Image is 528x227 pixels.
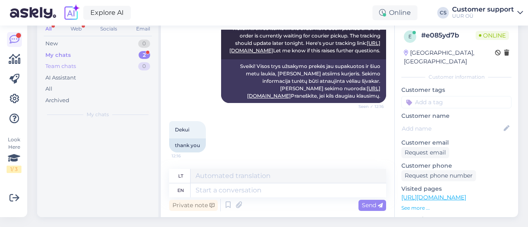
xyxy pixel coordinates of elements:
[421,30,476,40] div: # e085yd7b
[452,6,514,13] div: Customer support
[452,6,523,19] a: Customer supportUUR OÜ
[45,51,71,59] div: My chats
[221,59,386,103] div: Sveiki! Visos trys užsakymo prekės jau supakuotos ir šiuo metu laukia, [PERSON_NAME] atsiims kurj...
[169,138,206,152] div: thank you
[138,62,150,70] div: 0
[401,138,511,147] p: Customer email
[408,33,412,40] span: e
[169,200,218,211] div: Private note
[401,215,511,224] p: Operating system
[177,183,184,197] div: en
[401,170,476,181] div: Request phone number
[7,166,21,173] div: 1 / 3
[372,5,417,20] div: Online
[401,147,449,158] div: Request email
[63,4,80,21] img: explore-ai
[69,23,83,34] div: Web
[402,124,502,133] input: Add name
[139,51,150,59] div: 2
[401,112,511,120] p: Customer name
[404,49,495,66] div: [GEOGRAPHIC_DATA], [GEOGRAPHIC_DATA]
[401,73,511,81] div: Customer information
[401,86,511,94] p: Customer tags
[45,40,58,48] div: New
[45,85,52,93] div: All
[44,23,53,34] div: All
[401,96,511,108] input: Add a tag
[99,23,119,34] div: Socials
[45,96,69,105] div: Archived
[7,136,21,173] div: Look Here
[138,40,150,48] div: 0
[45,74,76,82] div: AI Assistant
[87,111,109,118] span: My chats
[178,169,183,183] div: lt
[401,204,511,212] p: See more ...
[452,13,514,19] div: UUR OÜ
[476,31,509,40] span: Online
[401,161,511,170] p: Customer phone
[362,201,383,209] span: Send
[401,185,511,193] p: Visited pages
[83,6,131,20] a: Explore AI
[175,126,189,133] span: Dekui
[353,103,384,110] span: Seen ✓ 12:16
[172,153,203,159] span: 12:16
[45,62,76,70] div: Team chats
[401,194,466,201] a: [URL][DOMAIN_NAME]
[134,23,152,34] div: Email
[437,7,449,19] div: CS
